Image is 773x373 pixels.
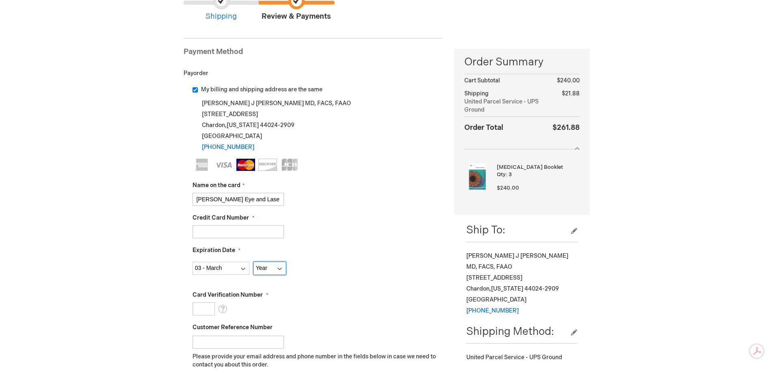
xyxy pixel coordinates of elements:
span: United Parcel Service - UPS Ground [464,98,551,114]
img: MasterCard [236,159,255,171]
span: Expiration Date [193,247,235,254]
span: Order Summary [464,55,579,74]
img: JCB [280,159,299,171]
input: Card Verification Number [193,302,215,315]
span: My billing and shipping address are the same [201,86,323,93]
span: Card Verification Number [193,291,263,298]
p: Please provide your email address and phone number in the fields below in case we need to contact... [193,353,442,369]
span: [US_STATE] [491,285,523,292]
span: Ship To: [466,224,505,237]
span: [US_STATE] [227,122,259,129]
div: [PERSON_NAME] J [PERSON_NAME] MD, FACS, FAAO [STREET_ADDRESS] Chardon , 44024-2909 [GEOGRAPHIC_DATA] [466,250,577,316]
th: Cart Subtotal [464,74,551,88]
span: $240.00 [557,77,580,84]
span: Name on the card [193,182,240,189]
span: 3 [509,171,512,178]
span: $21.88 [562,90,580,97]
span: $261.88 [552,123,580,132]
span: United Parcel Service - UPS Ground [466,354,562,361]
span: Qty [497,171,506,178]
strong: [MEDICAL_DATA] Booklet [497,164,577,171]
input: Credit Card Number [193,225,284,238]
span: Payorder [184,70,208,77]
a: [PHONE_NUMBER] [202,144,254,151]
img: Discover [258,159,277,171]
span: Credit Card Number [193,214,249,221]
span: Shipping [464,90,489,97]
span: $240.00 [497,185,519,191]
img: Cataract Surgery Booklet [464,164,490,190]
a: [PHONE_NUMBER] [466,307,519,314]
span: Shipping Method: [466,326,554,338]
img: American Express [193,159,211,171]
img: Visa [214,159,233,171]
strong: Order Total [464,121,503,133]
span: Customer Reference Number [193,324,273,331]
div: [PERSON_NAME] J [PERSON_NAME] MD, FACS, FAAO [STREET_ADDRESS] Chardon , 44024-2909 [GEOGRAPHIC_DATA] [193,98,442,153]
div: Payment Method [184,47,442,61]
